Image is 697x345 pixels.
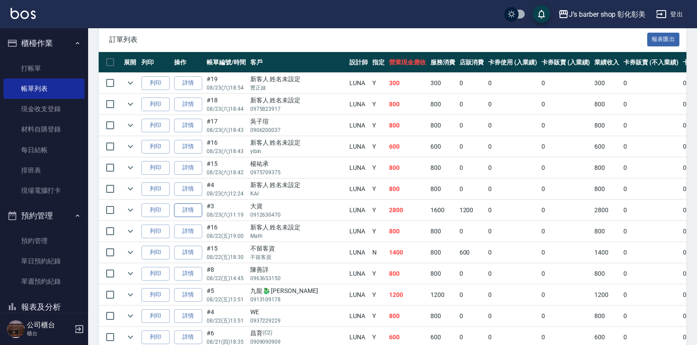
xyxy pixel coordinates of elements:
th: 操作 [172,52,204,73]
th: 指定 [370,52,387,73]
td: 0 [457,73,486,94]
td: Y [370,285,387,305]
td: 800 [387,115,428,136]
a: 詳情 [174,119,202,132]
p: 0912630470 [250,211,345,219]
td: 0 [486,306,539,326]
td: 1400 [592,242,621,263]
a: 預約管理 [4,231,85,251]
div: 九龍🐉 [PERSON_NAME] [250,286,345,296]
td: 600 [387,136,428,157]
td: LUNA [347,115,370,136]
p: 不留客資 [250,253,345,261]
td: 800 [428,179,457,199]
td: Y [370,115,387,136]
td: 0 [539,285,593,305]
div: 大資 [250,202,345,211]
td: #15 [204,157,248,178]
a: 單日預約紀錄 [4,251,85,271]
button: expand row [124,225,137,238]
button: expand row [124,309,137,322]
button: expand row [124,288,137,301]
td: Y [370,136,387,157]
td: 800 [592,115,621,136]
a: 材料自購登錄 [4,119,85,139]
td: #18 [204,94,248,115]
td: 0 [539,200,593,221]
a: 排班表 [4,160,85,180]
td: 800 [428,157,457,178]
td: 800 [428,94,457,115]
a: 詳情 [174,267,202,281]
td: LUNA [347,94,370,115]
td: 0 [457,115,486,136]
td: 0 [621,200,680,221]
td: 800 [387,263,428,284]
td: 800 [592,157,621,178]
td: 300 [592,73,621,94]
th: 設計師 [347,52,370,73]
td: 0 [539,221,593,242]
th: 卡券販賣 (不入業績) [621,52,680,73]
img: Logo [11,8,36,19]
p: 08/22 (五) 13:51 [207,317,246,325]
td: LUNA [347,179,370,199]
a: 詳情 [174,76,202,90]
p: 0975823917 [250,105,345,113]
td: 1200 [592,285,621,305]
th: 服務消費 [428,52,457,73]
td: 0 [457,285,486,305]
td: 0 [621,306,680,326]
td: #4 [204,179,248,199]
button: 列印 [141,309,170,323]
td: 2800 [592,200,621,221]
td: 800 [428,242,457,263]
button: expand row [124,182,137,195]
button: 櫃檯作業 [4,32,85,55]
td: LUNA [347,306,370,326]
td: 800 [428,306,457,326]
td: 0 [621,73,680,94]
td: 0 [621,136,680,157]
td: 0 [621,221,680,242]
td: 0 [486,263,539,284]
td: Y [370,263,387,284]
span: 訂單列表 [109,35,647,44]
p: 08/23 (六) 11:19 [207,211,246,219]
td: #17 [204,115,248,136]
p: 櫃台 [27,330,72,337]
td: 800 [592,179,621,199]
td: 1200 [387,285,428,305]
p: 08/22 (五) 19:00 [207,232,246,240]
td: 800 [387,179,428,199]
div: 昌育 [250,329,345,338]
th: 業績收入 [592,52,621,73]
div: 新客人 姓名未設定 [250,180,345,190]
td: Y [370,157,387,178]
td: #5 [204,285,248,305]
div: 吳子瑄 [250,117,345,126]
td: 1200 [457,200,486,221]
p: KAI [250,190,345,198]
td: LUNA [347,221,370,242]
td: 800 [387,94,428,115]
button: expand row [124,76,137,90]
th: 卡券使用 (入業績) [486,52,539,73]
p: 08/23 (六) 18:44 [207,105,246,113]
td: 800 [592,306,621,326]
td: 0 [457,94,486,115]
button: expand row [124,267,137,280]
p: Math [250,232,345,240]
th: 帳單編號/時間 [204,52,248,73]
button: expand row [124,161,137,174]
td: Y [370,73,387,94]
button: 報表及分析 [4,296,85,319]
td: #19 [204,73,248,94]
td: LUNA [347,157,370,178]
a: 報表匯出 [647,35,680,43]
p: 08/22 (五) 14:45 [207,274,246,282]
a: 詳情 [174,309,202,323]
a: 詳情 [174,288,202,302]
p: 0906200037 [250,126,345,134]
p: 0975709375 [250,169,345,176]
